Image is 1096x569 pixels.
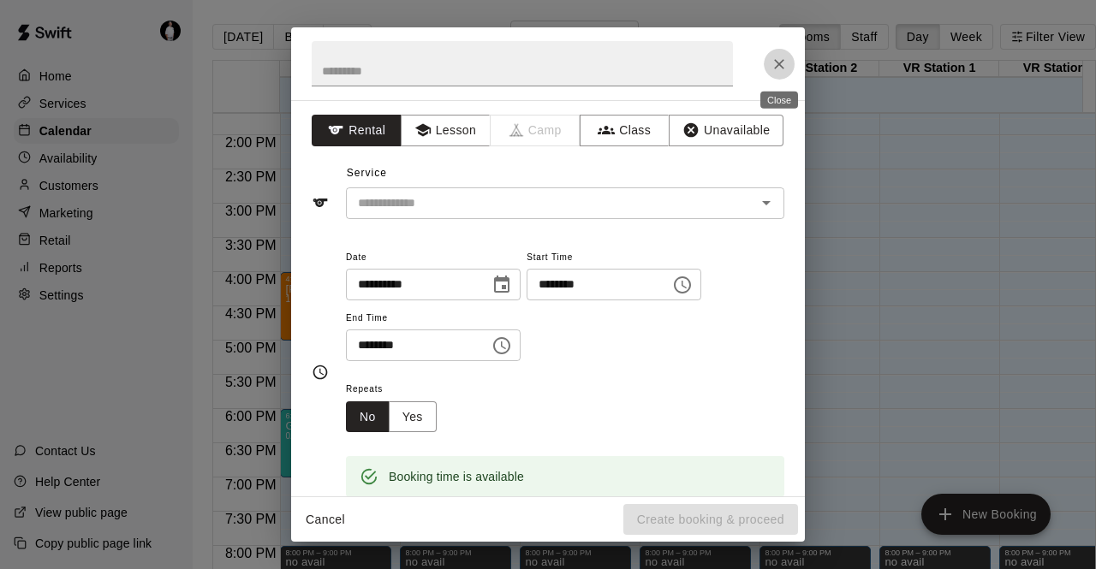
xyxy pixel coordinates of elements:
button: Unavailable [669,115,783,146]
div: Booking time is available [389,461,524,492]
button: Choose time, selected time is 2:45 PM [485,329,519,363]
span: Service [347,167,387,179]
svg: Service [312,194,329,211]
div: outlined button group [346,401,437,433]
span: End Time [346,307,521,330]
button: Cancel [298,504,353,536]
span: Repeats [346,378,450,401]
span: Camps can only be created in the Services page [491,115,581,146]
svg: Timing [312,364,329,381]
button: Yes [389,401,437,433]
button: Choose time, selected time is 2:15 PM [665,268,700,302]
button: Choose date, selected date is Aug 12, 2025 [485,268,519,302]
button: Lesson [401,115,491,146]
button: Class [580,115,670,146]
span: Date [346,246,521,270]
button: Open [754,191,778,215]
button: No [346,401,390,433]
span: Start Time [527,246,701,270]
button: Close [764,49,795,80]
button: Rental [312,115,402,146]
div: Close [760,92,798,109]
